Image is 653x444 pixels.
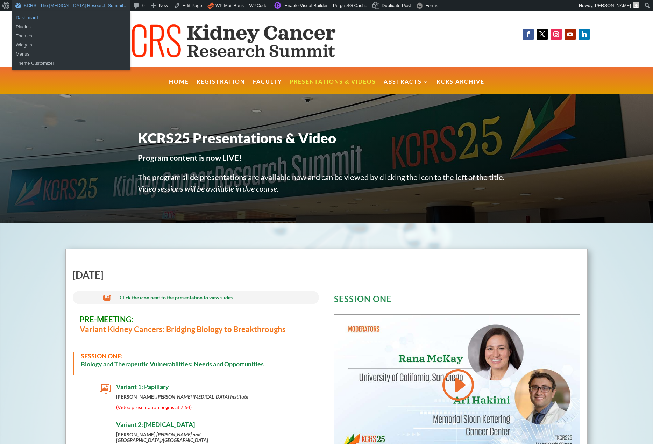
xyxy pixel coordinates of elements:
a: Widgets [12,41,130,50]
img: KCRS generic logo wide [53,15,370,64]
a: Abstracts [384,79,429,94]
a: Menus [12,50,130,59]
a: Follow on X [537,29,548,40]
a: Theme Customizer [12,59,130,68]
a: Follow on Facebook [523,29,534,40]
span: [PERSON_NAME] [594,3,631,8]
span: Click the icon next to the presentation to view slides [120,294,233,300]
span: SESSION ONE: [81,352,123,360]
a: Plugins [12,22,130,31]
strong: [PERSON_NAME], [116,394,248,400]
span: Variant 1: Papillary [116,383,169,391]
a: Home [169,79,189,94]
ul: KCRS | The Kidney Cancer Research Summit… [12,11,130,34]
span: KCRS25 Presentations & Video [138,130,336,146]
a: Presentations & Videos [290,79,376,94]
span:  [100,421,111,432]
span: Variant 2: [MEDICAL_DATA] [116,421,195,428]
a: Faculty [253,79,282,94]
img: icon.png [207,2,214,9]
span:  [100,383,111,394]
strong: Program content is now LIVE! [138,153,242,163]
strong: Biology and Therapeutic Vulnerabilities: Needs and Opportunities [81,360,264,368]
p: The program slide presentations are available now and can be viewed by clicking the icon to the l... [138,171,516,194]
h3: Variant Kidney Cancers: Bridging Biology to Breakthroughs [80,315,312,338]
a: KCRS Archive [436,79,484,94]
em: [PERSON_NAME] and [GEOGRAPHIC_DATA]/[GEOGRAPHIC_DATA] [116,431,208,443]
h3: SESSION ONE [334,295,580,307]
a: Follow on Youtube [565,29,576,40]
span: (Video presentation begins at 7:54) [116,404,192,410]
strong: [PERSON_NAME], [116,431,208,443]
span: PRE-MEETING: [80,315,134,324]
em: [PERSON_NAME] [MEDICAL_DATA] Institute [156,394,248,400]
a: Themes [12,31,130,41]
ul: KCRS | The Kidney Cancer Research Summit… [12,29,130,70]
h2: [DATE] [73,270,319,283]
a: Registration [197,79,245,94]
a: Dashboard [12,13,130,22]
a: Follow on Instagram [551,29,562,40]
a: Follow on LinkedIn [579,29,590,40]
span:  [103,294,111,302]
em: Video sessions will be available in due course. [138,184,279,193]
